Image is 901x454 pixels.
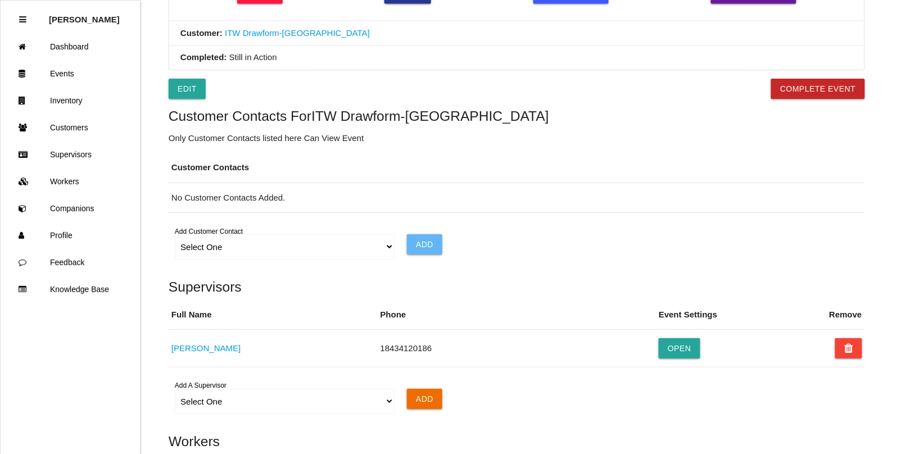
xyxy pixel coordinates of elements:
th: Event Settings [656,300,786,330]
td: 18434120186 [378,330,656,367]
button: Complete Event [771,79,865,99]
li: Still in Action [169,46,864,70]
a: Feedback [1,249,140,276]
b: Completed: [180,53,227,62]
a: Supervisors [1,141,140,168]
input: Add [407,389,442,409]
a: Dashboard [1,33,140,60]
label: Add A Supervisor [175,381,227,391]
h5: Workers [169,434,865,449]
a: Profile [1,222,140,249]
a: ITW Drawform-[GEOGRAPHIC_DATA] [225,28,370,38]
h5: Customer Contacts For ITW Drawform-[GEOGRAPHIC_DATA] [169,108,865,124]
a: Workers [1,168,140,195]
th: Customer Contacts [169,153,865,183]
a: Events [1,60,140,87]
a: Knowledge Base [1,276,140,303]
h5: Supervisors [169,279,865,294]
button: Open [659,338,700,358]
b: Customer: [180,28,223,38]
a: Inventory [1,87,140,114]
td: No Customer Contacts Added. [169,183,865,213]
label: Add Customer Contact [175,226,243,237]
a: Companions [1,195,140,222]
a: Edit [169,79,206,99]
th: Phone [378,300,656,330]
input: Add [407,234,442,255]
div: Close [19,6,26,33]
th: Remove [827,300,865,330]
p: Rosie Blandino [49,6,120,24]
a: [PERSON_NAME] [171,343,241,353]
th: Full Name [169,300,378,330]
a: Customers [1,114,140,141]
p: Only Customer Contacts listed here Can View Event [169,132,865,145]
